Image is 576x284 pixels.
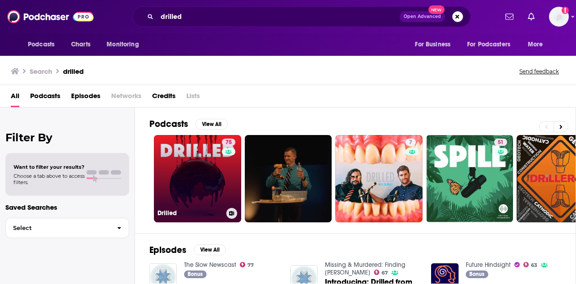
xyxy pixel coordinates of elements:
a: Credits [152,89,175,107]
a: 77 [240,262,254,267]
a: 51 [426,135,513,222]
h2: Episodes [149,244,186,256]
a: EpisodesView All [149,244,226,256]
span: Want to filter your results? [13,164,85,170]
span: Monitoring [107,38,139,51]
button: open menu [22,36,66,53]
span: 51 [498,138,504,147]
span: 77 [247,263,254,267]
a: All [11,89,19,107]
button: View All [193,244,226,255]
h3: drilled [63,67,84,76]
button: Select [5,218,129,238]
svg: Add a profile image [562,7,569,14]
button: Show profile menu [549,7,569,27]
h2: Podcasts [149,118,188,130]
button: Send feedback [517,68,562,75]
a: Charts [65,36,96,53]
a: 75Drilled [154,135,241,222]
span: 7 [409,138,412,147]
a: Podcasts [30,89,60,107]
span: 63 [531,263,537,267]
span: 75 [225,138,232,147]
a: 7 [405,139,416,146]
a: PodcastsView All [149,118,228,130]
a: 51 [494,139,507,146]
p: Saved Searches [5,203,129,212]
a: 63 [523,262,538,267]
button: View All [195,119,228,130]
input: Search podcasts, credits, & more... [157,9,400,24]
img: Podchaser - Follow, Share and Rate Podcasts [7,8,94,25]
span: More [528,38,543,51]
span: Charts [71,38,90,51]
span: Select [6,225,110,231]
span: For Podcasters [467,38,510,51]
a: Future Hindsight [466,261,511,269]
a: Show notifications dropdown [524,9,538,24]
a: 75 [222,139,235,146]
span: Podcasts [28,38,54,51]
h3: Search [30,67,52,76]
span: Open Advanced [404,14,441,19]
a: Missing & Murdered: Finding Cleo [325,261,405,276]
a: 67 [374,270,388,275]
button: open menu [522,36,554,53]
span: Lists [186,89,200,107]
a: The Slow Newscast [184,261,236,269]
img: User Profile [549,7,569,27]
span: Bonus [188,271,202,277]
button: open menu [409,36,462,53]
a: Show notifications dropdown [502,9,517,24]
button: open menu [461,36,523,53]
button: open menu [100,36,150,53]
button: Open AdvancedNew [400,11,445,22]
span: 67 [382,271,388,275]
span: Networks [111,89,141,107]
span: New [428,5,445,14]
div: Search podcasts, credits, & more... [132,6,471,27]
a: 7 [335,135,423,222]
h2: Filter By [5,131,129,144]
span: Bonus [469,271,484,277]
span: Choose a tab above to access filters. [13,173,85,185]
h3: Drilled [157,209,223,217]
span: For Business [415,38,450,51]
span: Logged in as megcassidy [549,7,569,27]
a: Episodes [71,89,100,107]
